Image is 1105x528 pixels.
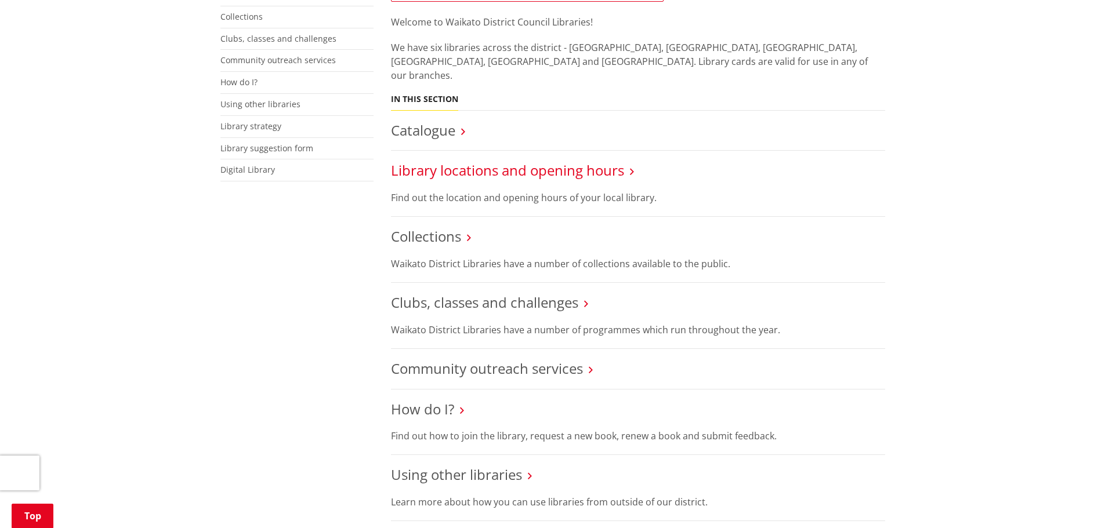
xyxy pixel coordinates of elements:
p: Waikato District Libraries have a number of programmes which run throughout the year. [391,323,885,337]
a: Using other libraries [220,99,300,110]
iframe: Messenger Launcher [1052,479,1093,521]
a: Library strategy [220,121,281,132]
a: Digital Library [220,164,275,175]
p: Waikato District Libraries have a number of collections available to the public. [391,257,885,271]
a: Clubs, classes and challenges [391,293,578,312]
p: We have six libraries across the district - [GEOGRAPHIC_DATA], [GEOGRAPHIC_DATA], [GEOGRAPHIC_DAT... [391,41,885,82]
a: Community outreach services [220,54,336,65]
a: Library suggestion form [220,143,313,154]
a: Library locations and opening hours [391,161,624,180]
a: Top [12,504,53,528]
a: Using other libraries [391,465,522,484]
a: Community outreach services [391,359,583,378]
p: Welcome to Waikato District Council Libraries! [391,15,885,29]
a: Clubs, classes and challenges [220,33,336,44]
a: Collections [220,11,263,22]
a: How do I? [220,77,258,88]
a: How do I? [391,399,454,418]
p: Find out the location and opening hours of your local library. [391,191,885,205]
span: ibrary cards are valid for use in any of our branches. [391,55,868,82]
p: Learn more about how you can use libraries from outside of our district. [391,495,885,509]
a: Collections [391,227,461,246]
a: Catalogue [391,121,455,140]
h5: In this section [391,94,458,104]
p: Find out how to join the library, request a new book, renew a book and submit feedback. [391,429,885,443]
